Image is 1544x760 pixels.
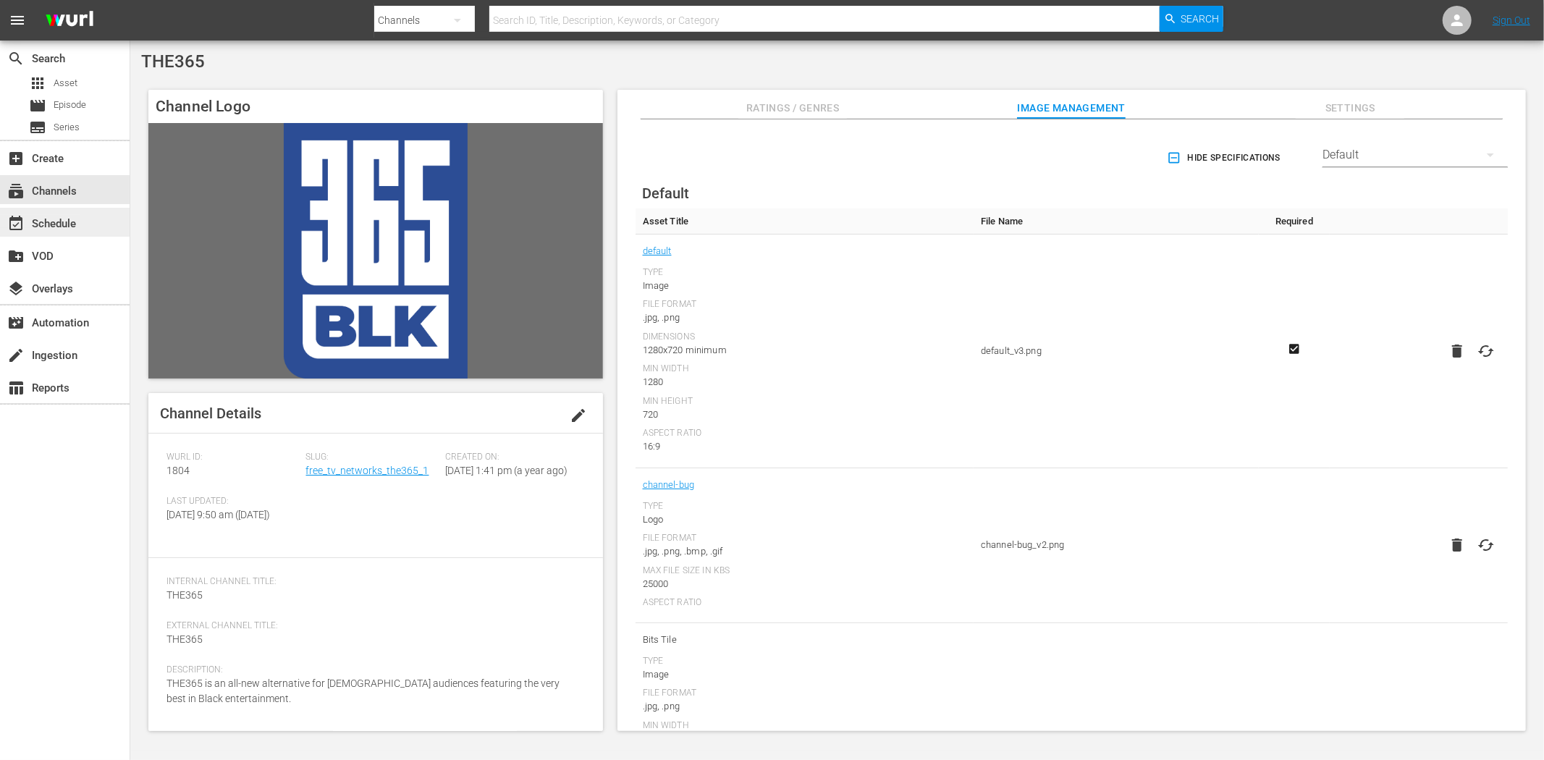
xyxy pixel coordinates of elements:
[1296,99,1404,117] span: Settings
[166,664,578,676] span: Description:
[7,314,25,332] span: Automation
[7,150,25,167] span: Create
[643,363,966,375] div: Min Width
[643,597,966,609] div: Aspect Ratio
[1160,6,1223,32] button: Search
[561,398,596,433] button: edit
[1322,135,1508,175] div: Default
[54,120,80,135] span: Series
[166,509,270,520] span: [DATE] 9:50 am ([DATE])
[636,208,974,235] th: Asset Title
[642,185,689,202] span: Default
[643,544,966,559] div: .jpg, .png, .bmp, .gif
[643,242,672,261] a: default
[643,375,966,389] div: 1280
[166,576,578,588] span: Internal Channel Title:
[166,452,299,463] span: Wurl ID:
[974,468,1259,623] td: channel-bug_v2.png
[643,396,966,408] div: Min Height
[643,299,966,311] div: File Format
[1259,208,1330,235] th: Required
[643,476,695,494] a: channel-bug
[445,465,568,476] span: [DATE] 1:41 pm (a year ago)
[643,630,966,649] span: Bits Tile
[166,496,299,507] span: Last Updated:
[1017,99,1126,117] span: Image Management
[643,311,966,325] div: .jpg, .png
[643,667,966,682] div: Image
[1493,14,1530,26] a: Sign Out
[7,379,25,397] span: Reports
[643,720,966,732] div: Min Width
[1170,151,1281,166] span: Hide Specifications
[166,620,578,632] span: External Channel Title:
[166,465,190,476] span: 1804
[643,279,966,293] div: Image
[306,465,429,476] a: free_tv_networks_the365_1
[643,512,966,527] div: Logo
[9,12,26,29] span: menu
[445,452,578,463] span: Created On:
[643,533,966,544] div: File Format
[166,633,203,645] span: THE365
[7,248,25,265] span: create_new_folder
[29,119,46,136] span: Series
[29,75,46,92] span: Asset
[1164,138,1286,178] button: Hide Specifications
[643,501,966,512] div: Type
[35,4,104,38] img: ans4CAIJ8jUAAAAAAAAAAAAAAAAAAAAAAAAgQb4GAAAAAAAAAAAAAAAAAAAAAAAAJMjXAAAAAAAAAAAAAAAAAAAAAAAAgAT5G...
[160,405,261,422] span: Channel Details
[306,452,439,463] span: Slug:
[643,332,966,343] div: Dimensions
[54,98,86,112] span: Episode
[141,51,205,72] span: THE365
[29,97,46,114] span: Episode
[643,656,966,667] div: Type
[1286,731,1303,744] svg: Required
[643,577,966,591] div: 25000
[166,589,203,601] span: THE365
[974,235,1259,468] td: default_v3.png
[643,267,966,279] div: Type
[974,208,1259,235] th: File Name
[7,215,25,232] span: Schedule
[7,50,25,67] span: Search
[643,343,966,358] div: 1280x720 minimum
[643,565,966,577] div: Max File Size In Kbs
[643,688,966,699] div: File Format
[643,732,966,746] div: 576
[7,182,25,200] span: Channels
[643,439,966,454] div: 16:9
[166,677,560,704] span: THE365 is an all-new alternative for [DEMOGRAPHIC_DATA] audiences featuring the very best in Blac...
[643,428,966,439] div: Aspect Ratio
[1181,6,1220,32] span: Search
[643,408,966,422] div: 720
[1286,342,1303,355] svg: Required
[7,280,25,297] span: Overlays
[643,699,966,714] div: .jpg, .png
[738,99,847,117] span: Ratings / Genres
[570,407,587,424] span: edit
[148,90,603,123] h4: Channel Logo
[7,347,25,364] span: Ingestion
[148,123,603,379] img: THE365
[54,76,77,90] span: Asset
